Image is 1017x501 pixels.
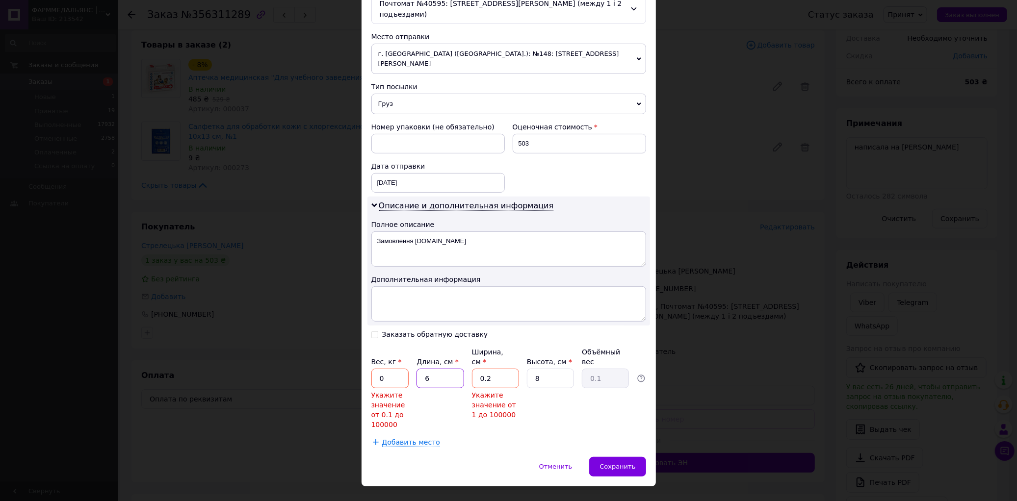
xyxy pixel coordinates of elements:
[600,463,635,470] span: Сохранить
[371,275,646,284] div: Дополнительная информация
[582,347,629,367] div: Объёмный вес
[371,231,646,267] textarea: Замовлення [DOMAIN_NAME]
[371,122,505,132] div: Номер упаковки (не обязательно)
[371,94,646,114] span: Груз
[472,391,516,419] span: Укажите значение от 1 до 100000
[371,220,646,229] div: Полное описание
[371,161,505,171] div: Дата отправки
[527,358,572,366] label: Высота, см
[371,358,402,366] label: Вес, кг
[371,83,417,91] span: Тип посылки
[371,44,646,74] span: г. [GEOGRAPHIC_DATA] ([GEOGRAPHIC_DATA].): №148: [STREET_ADDRESS][PERSON_NAME]
[382,438,441,447] span: Добавить место
[371,391,405,428] span: Укажите значение от 0.1 до 100000
[371,33,430,41] span: Место отправки
[382,330,488,339] div: Заказать обратную доставку
[472,348,503,366] label: Ширина, см
[539,463,573,470] span: Отменить
[379,201,554,211] span: Описание и дополнительная информация
[513,122,646,132] div: Оценочная стоимость
[417,358,458,366] label: Длина, см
